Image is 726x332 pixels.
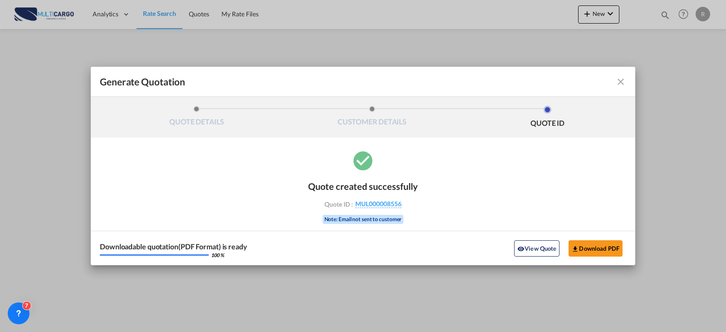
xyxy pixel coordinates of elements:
[615,76,626,87] md-icon: icon-close fg-AAA8AD cursor m-0
[285,106,460,130] li: CUSTOMER DETAILS
[308,181,418,192] div: Quote created successfully
[569,240,623,257] button: Download PDF
[100,76,185,88] span: Generate Quotation
[323,215,404,224] div: Note: Email not sent to customer
[310,200,416,208] div: Quote ID :
[100,243,247,250] div: Downloadable quotation(PDF Format) is ready
[352,149,374,172] md-icon: icon-checkbox-marked-circle
[517,245,525,253] md-icon: icon-eye
[514,240,559,257] button: icon-eyeView Quote
[355,200,402,208] span: MUL000008556
[572,245,579,253] md-icon: icon-download
[460,106,635,130] li: QUOTE ID
[211,253,224,258] div: 100 %
[109,106,285,130] li: QUOTE DETAILS
[91,67,635,265] md-dialog: Generate QuotationQUOTE ...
